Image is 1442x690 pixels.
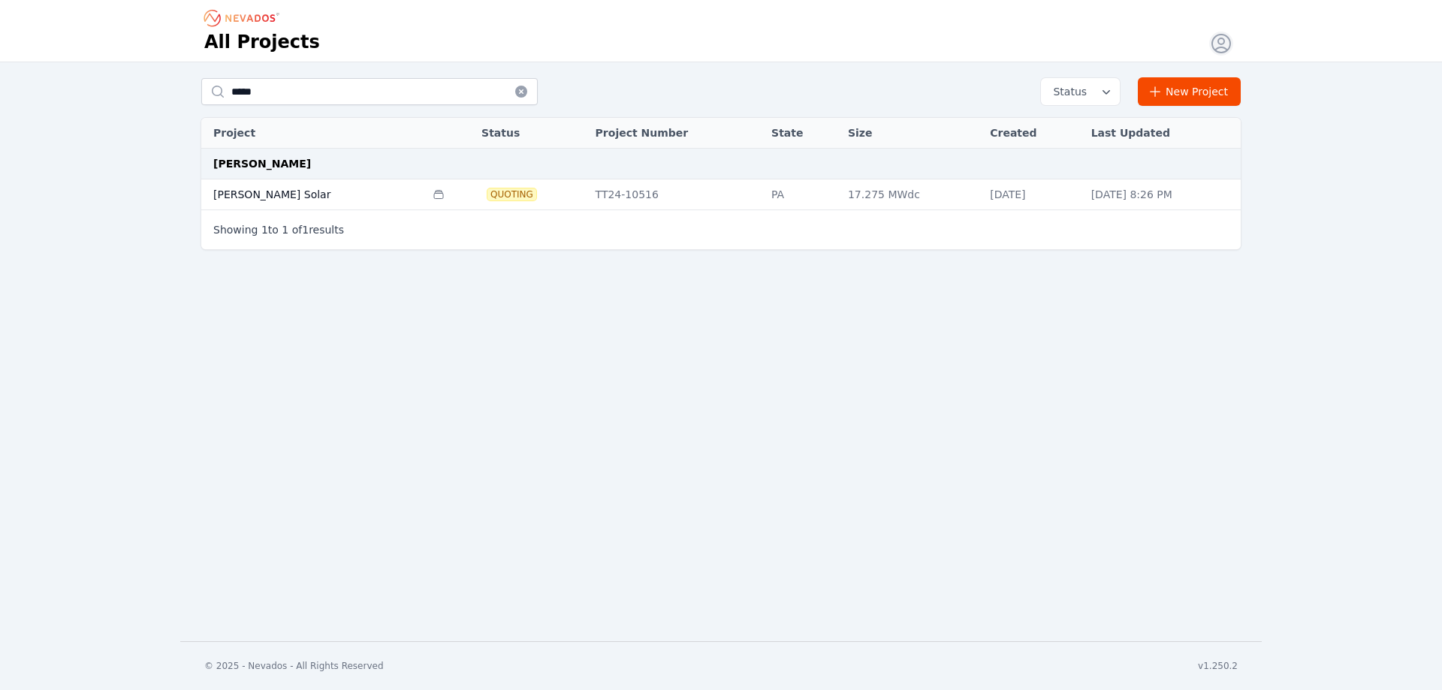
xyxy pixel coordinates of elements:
nav: Breadcrumb [204,6,284,30]
td: [PERSON_NAME] Solar [201,179,425,210]
button: Status [1041,78,1120,105]
th: Project [201,118,425,149]
th: Project Number [588,118,764,149]
p: Showing to of results [213,222,344,237]
td: 17.275 MWdc [840,179,982,210]
td: PA [764,179,840,210]
td: [DATE] 8:26 PM [1084,179,1241,210]
th: Created [982,118,1083,149]
span: 1 [261,224,268,236]
td: [PERSON_NAME] [201,149,1241,179]
th: Last Updated [1084,118,1241,149]
th: State [764,118,840,149]
span: Status [1047,84,1087,99]
div: v1.250.2 [1198,660,1238,672]
th: Size [840,118,982,149]
h1: All Projects [204,30,320,54]
tr: [PERSON_NAME] SolarQuotingTT24-10516PA17.275 MWdc[DATE][DATE] 8:26 PM [201,179,1241,210]
span: 1 [282,224,288,236]
td: [DATE] [982,179,1083,210]
td: TT24-10516 [588,179,764,210]
a: New Project [1138,77,1241,106]
div: © 2025 - Nevados - All Rights Reserved [204,660,384,672]
th: Status [474,118,588,149]
span: Quoting [487,188,536,200]
span: 1 [302,224,309,236]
